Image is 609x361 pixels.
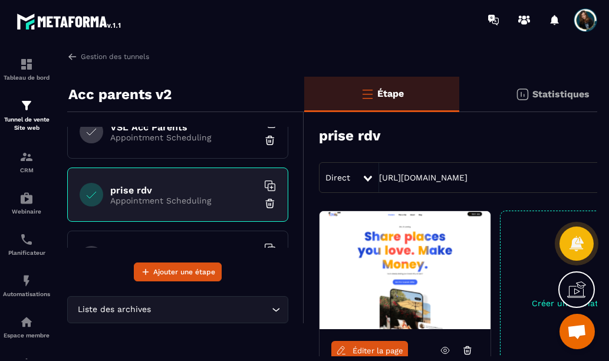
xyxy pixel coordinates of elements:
[19,31,28,40] img: website_grey.svg
[19,19,28,28] img: logo_orange.svg
[61,70,91,77] div: Domaine
[360,87,374,101] img: bars-o.4a397970.svg
[67,51,78,62] img: arrow
[3,208,50,215] p: Webinaire
[31,31,133,40] div: Domaine: [DOMAIN_NAME]
[67,51,149,62] a: Gestion des tunnels
[325,173,350,182] span: Direct
[320,211,491,329] img: image
[3,74,50,81] p: Tableau de bord
[532,88,590,100] p: Statistiques
[33,19,58,28] div: v 4.0.25
[3,224,50,265] a: schedulerschedulerPlanificateur
[19,150,34,164] img: formation
[3,48,50,90] a: formationformationTableau de bord
[75,303,153,316] span: Liste des archives
[153,266,215,278] span: Ajouter une étape
[264,198,276,209] img: trash
[19,57,34,71] img: formation
[377,88,404,99] p: Étape
[353,346,403,355] span: Éditer la page
[3,90,50,141] a: formationformationTunnel de vente Site web
[3,167,50,173] p: CRM
[3,250,50,256] p: Planificateur
[3,265,50,306] a: automationsautomationsAutomatisations
[48,68,57,78] img: tab_domain_overview_orange.svg
[264,134,276,146] img: trash
[110,248,258,259] h6: Étape 3
[331,341,408,360] a: Éditer la page
[153,303,269,316] input: Search for option
[110,196,258,205] p: Appointment Scheduling
[515,87,529,101] img: stats.20deebd0.svg
[147,70,180,77] div: Mots-clés
[3,291,50,297] p: Automatisations
[319,127,380,144] h3: prise rdv
[19,232,34,247] img: scheduler
[110,133,258,142] p: Appointment Scheduling
[3,182,50,224] a: automationsautomationsWebinaire
[3,116,50,132] p: Tunnel de vente Site web
[3,306,50,347] a: automationsautomationsEspace membre
[19,315,34,329] img: automations
[67,296,288,323] div: Search for option
[19,191,34,205] img: automations
[19,274,34,288] img: automations
[134,68,143,78] img: tab_keywords_by_traffic_grey.svg
[17,11,123,32] img: logo
[3,141,50,182] a: formationformationCRM
[68,83,172,106] p: Acc parents v2
[19,99,34,113] img: formation
[110,185,258,196] h6: prise rdv
[3,332,50,339] p: Espace membre
[379,173,468,182] a: [URL][DOMAIN_NAME]
[134,262,222,281] button: Ajouter une étape
[110,122,258,133] h6: VSL Acc Parents
[559,314,595,349] a: Ouvrir le chat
